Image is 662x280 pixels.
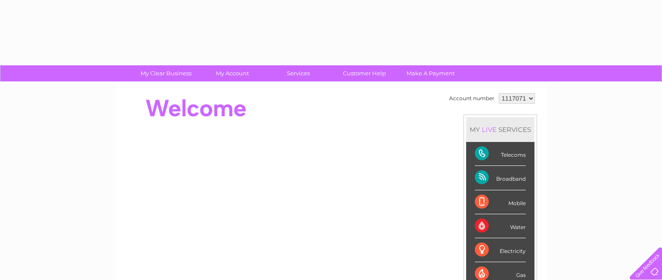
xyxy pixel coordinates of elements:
a: My Clear Business [130,65,202,81]
div: MY SERVICES [466,117,534,142]
div: Broadband [475,166,526,190]
a: Services [262,65,334,81]
div: Mobile [475,190,526,214]
a: Customer Help [329,65,400,81]
td: Account number [447,91,497,106]
a: Make A Payment [395,65,467,81]
div: LIVE [480,125,498,134]
a: My Account [196,65,268,81]
div: Electricity [475,238,526,262]
div: Water [475,214,526,238]
div: Telecoms [475,142,526,166]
